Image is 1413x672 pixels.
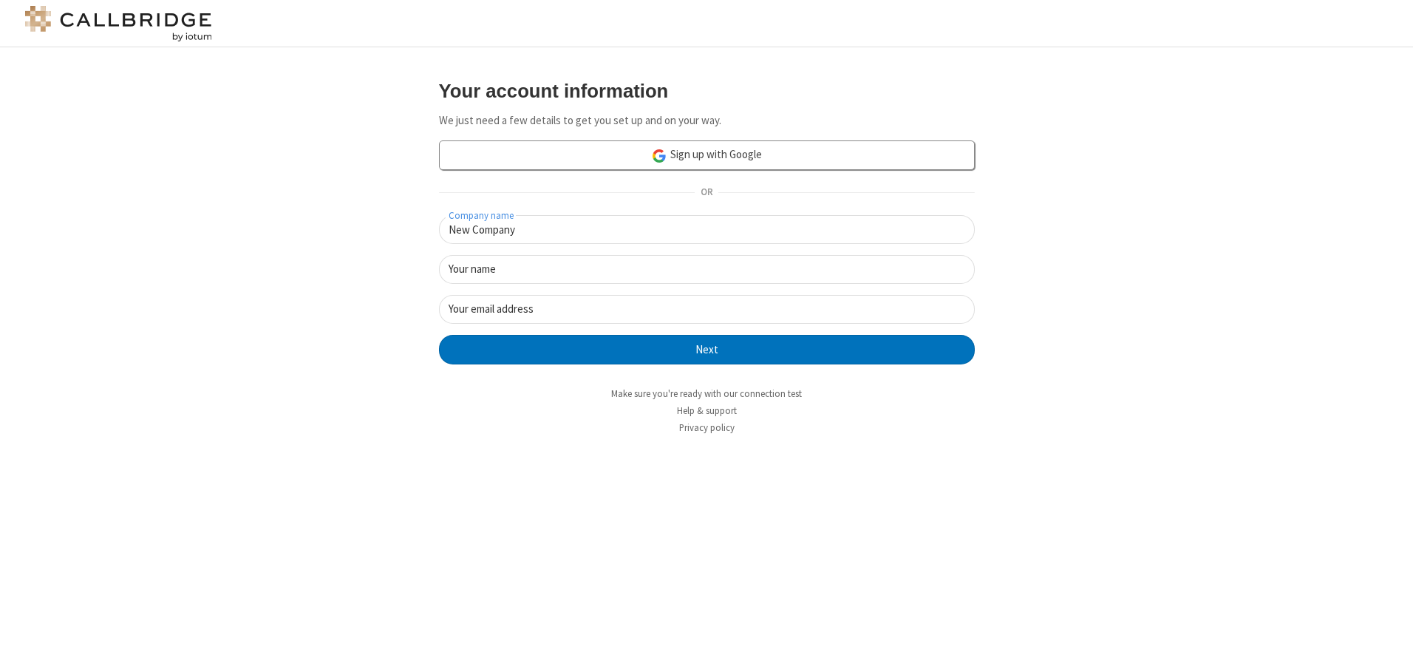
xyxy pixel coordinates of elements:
span: OR [695,183,718,203]
a: Make sure you're ready with our connection test [611,387,802,400]
img: google-icon.png [651,148,667,164]
img: logo@2x.png [22,6,214,41]
a: Sign up with Google [439,140,975,170]
input: Your name [439,255,975,284]
button: Next [439,335,975,364]
h3: Your account information [439,81,975,101]
input: Company name [439,215,975,244]
p: We just need a few details to get you set up and on your way. [439,112,975,129]
input: Your email address [439,295,975,324]
a: Help & support [677,404,737,417]
a: Privacy policy [679,421,735,434]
